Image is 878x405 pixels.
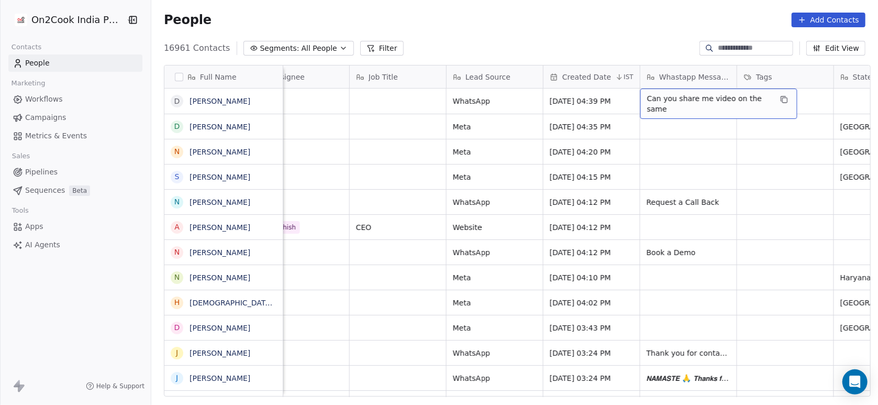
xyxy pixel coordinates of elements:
a: [PERSON_NAME] [190,223,250,232]
a: Campaigns [8,109,142,126]
span: WhatsApp [453,197,537,207]
span: Whastapp Message [659,72,730,82]
span: [DATE] 03:24 PM [550,348,634,358]
span: Meta [453,272,537,283]
div: H [174,297,180,308]
span: Beta [69,185,90,196]
div: A [174,222,180,233]
span: IST [624,73,634,81]
a: [PERSON_NAME] [190,148,250,156]
a: SequencesBeta [8,182,142,199]
span: AI Agents [25,239,60,250]
a: [PERSON_NAME] [190,173,250,181]
a: Pipelines [8,163,142,181]
div: s [174,171,179,182]
span: Tools [7,203,33,218]
div: Whastapp Message [640,65,737,88]
span: [DATE] 04:35 PM [550,122,634,132]
div: Job Title [350,65,446,88]
a: [PERSON_NAME] [190,123,250,131]
div: grid [164,89,283,397]
a: Metrics & Events [8,127,142,145]
span: [DATE] 03:24 PM [550,373,634,384]
span: Contacts [7,39,46,55]
span: Full Name [200,72,237,82]
span: Request a Call Back [647,197,730,207]
span: Created Date [562,72,611,82]
div: Open Intercom Messenger [842,369,868,395]
div: N [174,247,180,258]
span: Can you share me video on the same [647,93,772,114]
span: WhatsApp [453,348,537,358]
span: Meta [453,147,537,157]
a: Apps [8,218,142,235]
a: [DEMOGRAPHIC_DATA][PERSON_NAME] [190,299,334,307]
span: Meta [453,172,537,182]
span: Sales [7,148,35,164]
a: [PERSON_NAME] [190,97,250,105]
span: [DATE] 03:43 PM [550,323,634,333]
span: States [853,72,876,82]
div: D [174,121,180,132]
div: D [174,322,180,333]
span: WhatsApp [453,247,537,258]
span: People [25,58,50,69]
span: Meta [453,122,537,132]
button: Filter [360,41,404,56]
span: Tags [756,72,772,82]
div: N [174,196,180,207]
span: Pipelines [25,167,58,178]
span: Help & Support [96,382,145,390]
span: Book a Demo [647,247,730,258]
a: Workflows [8,91,142,108]
div: Created DateIST [543,65,640,88]
a: People [8,54,142,72]
span: Website [453,222,537,233]
span: Metrics & Events [25,130,87,141]
span: Thank you for contacting Narsana Bros.! Please let us know how we can help you.🇮🇳[URL][DOMAIN_NAM... [647,348,730,358]
div: j [176,373,178,384]
span: [DATE] 04:10 PM [550,272,634,283]
span: [DATE] 04:39 PM [550,96,634,106]
span: Workflows [25,94,63,105]
img: on2cook%20logo-04%20copy.jpg [15,14,27,26]
span: Segments: [260,43,299,54]
a: [PERSON_NAME] [190,273,250,282]
span: [DATE] 04:12 PM [550,197,634,207]
span: WhatsApp [453,373,537,384]
div: j [176,347,178,358]
a: [PERSON_NAME] [190,349,250,357]
span: [DATE] 04:12 PM [550,247,634,258]
button: Add Contacts [792,13,865,27]
a: [PERSON_NAME] [190,374,250,382]
button: Edit View [806,41,865,56]
div: N [174,146,180,157]
span: 𝙉𝘼𝙈𝘼𝙎𝙏𝙀 🙏 𝙏𝙝𝙖𝙣𝙠𝙨 𝙛𝙤𝙧 𝙢𝙚𝙨𝙨𝙖𝙜𝙞𝙣𝙜 𝙉𝘼𝙍𝙎𝘼𝙉𝘼 𝘽𝙍𝙊𝙎. 𝙒𝙞𝙡𝙡 𝙨𝙤𝙤𝙣 𝙘𝙤𝙣𝙩𝙖𝙘𝙩 𝙮𝙤𝙪 🙏🏻🇮🇳 [URL][DOMAIN_NAME][DOMAIN... [647,373,730,384]
div: Tags [737,65,833,88]
span: [DATE] 04:12 PM [550,222,634,233]
div: D [174,96,180,107]
span: Marketing [7,75,50,91]
div: Lead Source [447,65,543,88]
a: Help & Support [86,382,145,390]
a: [PERSON_NAME] [190,248,250,257]
span: [DATE] 04:20 PM [550,147,634,157]
span: Assignee [272,72,305,82]
span: All People [302,43,337,54]
div: Full Name [164,65,283,88]
span: Lead Source [465,72,510,82]
span: 16961 Contacts [164,42,230,54]
span: On2Cook India Pvt. Ltd. [31,13,124,27]
span: [DATE] 04:02 PM [550,298,634,308]
div: Assignee [253,65,349,88]
span: [DATE] 04:15 PM [550,172,634,182]
span: Apps [25,221,43,232]
a: [PERSON_NAME] [190,198,250,206]
span: Meta [453,323,537,333]
a: AI Agents [8,236,142,254]
span: CEO [356,222,440,233]
span: Meta [453,298,537,308]
span: Campaigns [25,112,66,123]
div: N [174,272,180,283]
span: Sequences [25,185,65,196]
